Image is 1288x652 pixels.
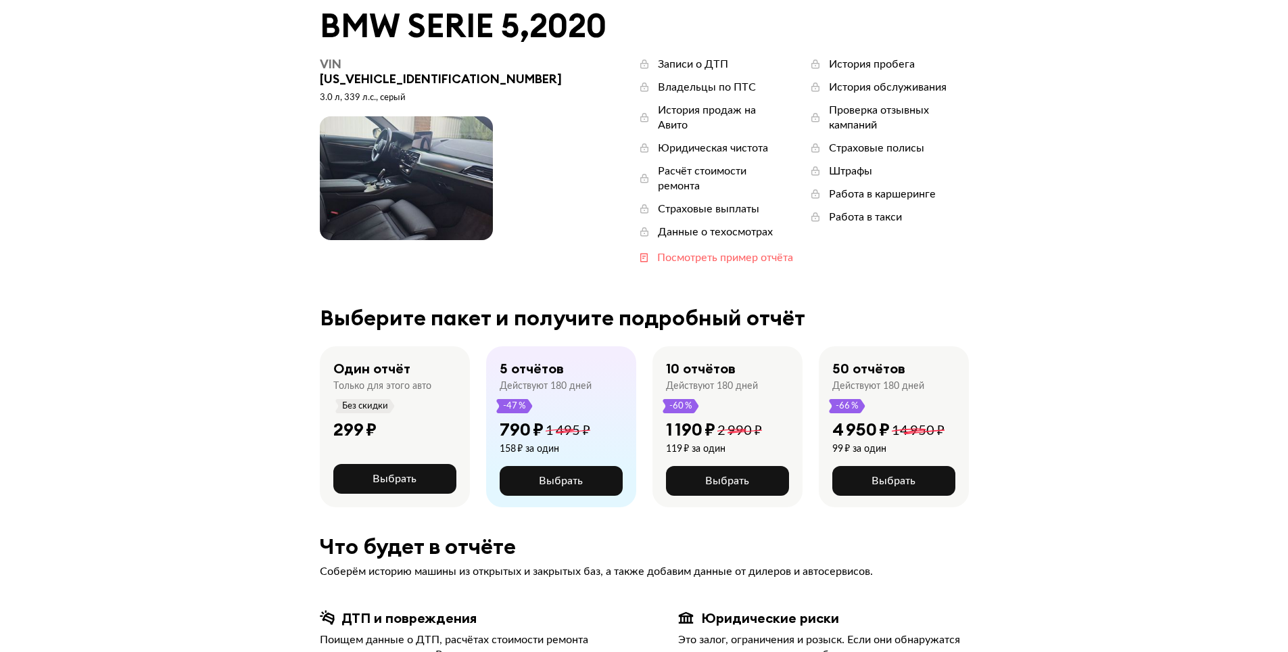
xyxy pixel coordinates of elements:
div: Что будет в отчёте [320,534,969,559]
div: Действуют 180 дней [500,380,592,392]
div: [US_VEHICLE_IDENTIFICATION_NUMBER] [320,57,571,87]
div: Юридические риски [701,609,839,627]
div: История пробега [829,57,915,72]
span: Без скидки [341,399,389,413]
span: -66 % [835,399,859,413]
span: 2 990 ₽ [717,424,762,438]
button: Выбрать [832,466,955,496]
button: Выбрать [333,464,456,494]
div: 3.0 л, 339 л.c., серый [320,92,571,104]
div: 299 ₽ [333,419,377,440]
span: VIN [320,56,341,72]
div: 50 отчётов [832,360,905,377]
div: Работа в такси [829,210,902,225]
div: Выберите пакет и получите подробный отчёт [320,306,969,330]
div: Владельцы по ПТС [658,80,756,95]
div: Работа в каршеринге [829,187,936,202]
span: Выбрать [539,475,583,486]
div: Юридическая чистота [658,141,768,156]
div: 119 ₽ за один [666,443,762,455]
div: Один отчёт [333,360,410,377]
div: Только для этого авто [333,380,431,392]
span: 14 950 ₽ [892,424,945,438]
span: -47 % [502,399,527,413]
div: Штрафы [829,164,872,179]
div: Записи о ДТП [658,57,728,72]
div: Расчёт стоимости ремонта [658,164,781,193]
span: Выбрать [373,473,416,484]
div: 790 ₽ [500,419,544,440]
div: Страховые полисы [829,141,924,156]
div: Соберём историю машины из открытых и закрытых баз, а также добавим данные от дилеров и автосервисов. [320,564,969,579]
div: Данные о техосмотрах [658,225,773,239]
span: Выбрать [705,475,749,486]
span: Выбрать [872,475,915,486]
div: 5 отчётов [500,360,564,377]
div: История продаж на Авито [658,103,781,133]
span: 1 495 ₽ [546,424,590,438]
div: ДТП и повреждения [341,609,477,627]
a: Посмотреть пример отчёта [638,250,793,265]
div: Проверка отзывных кампаний [829,103,969,133]
div: Страховые выплаты [658,202,759,216]
div: BMW SERIE 5 , 2020 [320,8,969,43]
button: Выбрать [666,466,789,496]
div: Действуют 180 дней [666,380,758,392]
button: Выбрать [500,466,623,496]
div: Посмотреть пример отчёта [657,250,793,265]
div: 1 190 ₽ [666,419,715,440]
div: 4 950 ₽ [832,419,890,440]
div: 99 ₽ за один [832,443,945,455]
div: 10 отчётов [666,360,736,377]
div: 158 ₽ за один [500,443,590,455]
div: Действуют 180 дней [832,380,924,392]
div: История обслуживания [829,80,947,95]
span: -60 % [669,399,693,413]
